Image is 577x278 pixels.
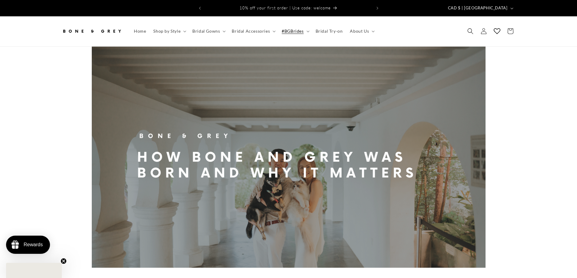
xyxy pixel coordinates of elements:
[92,47,486,268] img: How Bone and Grey was born and why it matters | Bone and Grey Bridal
[346,25,377,38] summary: About Us
[371,2,384,14] button: Next announcement
[150,25,189,38] summary: Shop by Style
[61,258,67,264] button: Close teaser
[228,25,278,38] summary: Bridal Accessories
[192,28,220,34] span: Bridal Gowns
[24,242,43,247] div: Rewards
[464,25,477,38] summary: Search
[130,25,150,38] a: Home
[444,2,516,14] button: CAD $ | [GEOGRAPHIC_DATA]
[59,22,124,40] a: Bone and Grey Bridal
[282,28,303,34] span: #BGBrides
[189,25,228,38] summary: Bridal Gowns
[153,28,181,34] span: Shop by Style
[312,25,347,38] a: Bridal Try-on
[61,25,122,38] img: Bone and Grey Bridal
[6,263,62,278] div: Close teaser
[350,28,369,34] span: About Us
[448,5,508,11] span: CAD $ | [GEOGRAPHIC_DATA]
[278,25,312,38] summary: #BGBrides
[240,5,331,10] span: 10% off your first order | Use code: welcome
[134,28,146,34] span: Home
[232,28,270,34] span: Bridal Accessories
[193,2,207,14] button: Previous announcement
[316,28,343,34] span: Bridal Try-on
